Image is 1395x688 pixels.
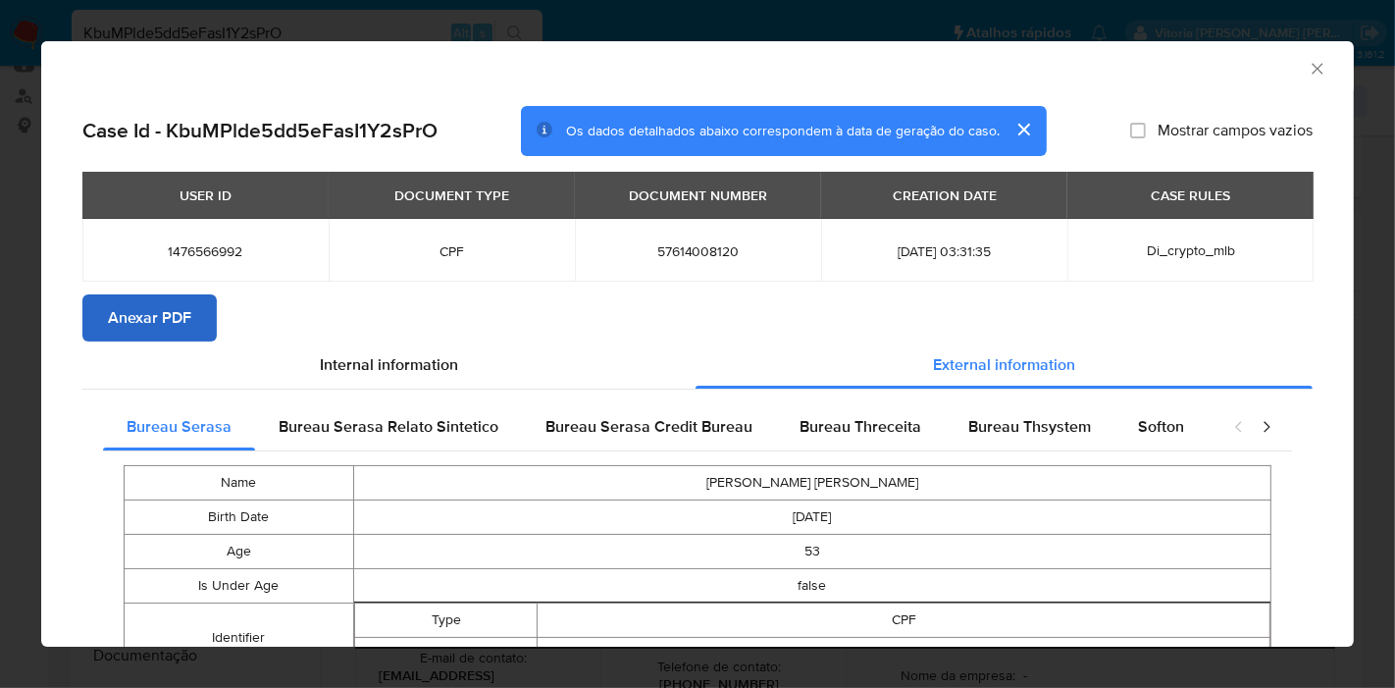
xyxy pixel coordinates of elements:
[1138,415,1184,438] span: Softon
[353,500,1270,534] td: [DATE]
[82,294,217,342] button: Anexar PDF
[354,637,538,671] td: Value
[353,465,1270,500] td: [PERSON_NAME] [PERSON_NAME]
[968,415,1091,438] span: Bureau Thsystem
[125,568,354,603] td: Is Under Age
[538,637,1270,671] td: 57614008120
[168,179,243,212] div: USER ID
[41,41,1354,647] div: closure-recommendation-modal
[881,179,1008,212] div: CREATION DATE
[82,118,438,143] h2: Case Id - KbuMPlde5dd5eFasI1Y2sPrO
[125,500,354,534] td: Birth Date
[1308,59,1325,77] button: Fechar a janela
[106,242,305,260] span: 1476566992
[108,296,191,340] span: Anexar PDF
[566,121,1000,140] span: Os dados detalhados abaixo correspondem à data de geração do caso.
[125,603,354,672] td: Identifier
[598,242,798,260] span: 57614008120
[800,415,921,438] span: Bureau Threceita
[125,465,354,500] td: Name
[125,534,354,568] td: Age
[353,534,1270,568] td: 53
[845,242,1044,260] span: [DATE] 03:31:35
[353,568,1270,603] td: false
[1130,123,1146,138] input: Mostrar campos vazios
[1139,179,1242,212] div: CASE RULES
[383,179,521,212] div: DOCUMENT TYPE
[82,342,1313,389] div: Detailed info
[279,415,498,438] span: Bureau Serasa Relato Sintetico
[127,415,232,438] span: Bureau Serasa
[933,353,1075,376] span: External information
[352,242,551,260] span: CPF
[354,603,538,637] td: Type
[545,415,752,438] span: Bureau Serasa Credit Bureau
[617,179,779,212] div: DOCUMENT NUMBER
[1147,240,1235,260] span: Di_crypto_mlb
[320,353,458,376] span: Internal information
[538,603,1270,637] td: CPF
[1000,106,1047,153] button: cerrar
[1158,121,1313,140] span: Mostrar campos vazios
[103,403,1214,450] div: Detailed external info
